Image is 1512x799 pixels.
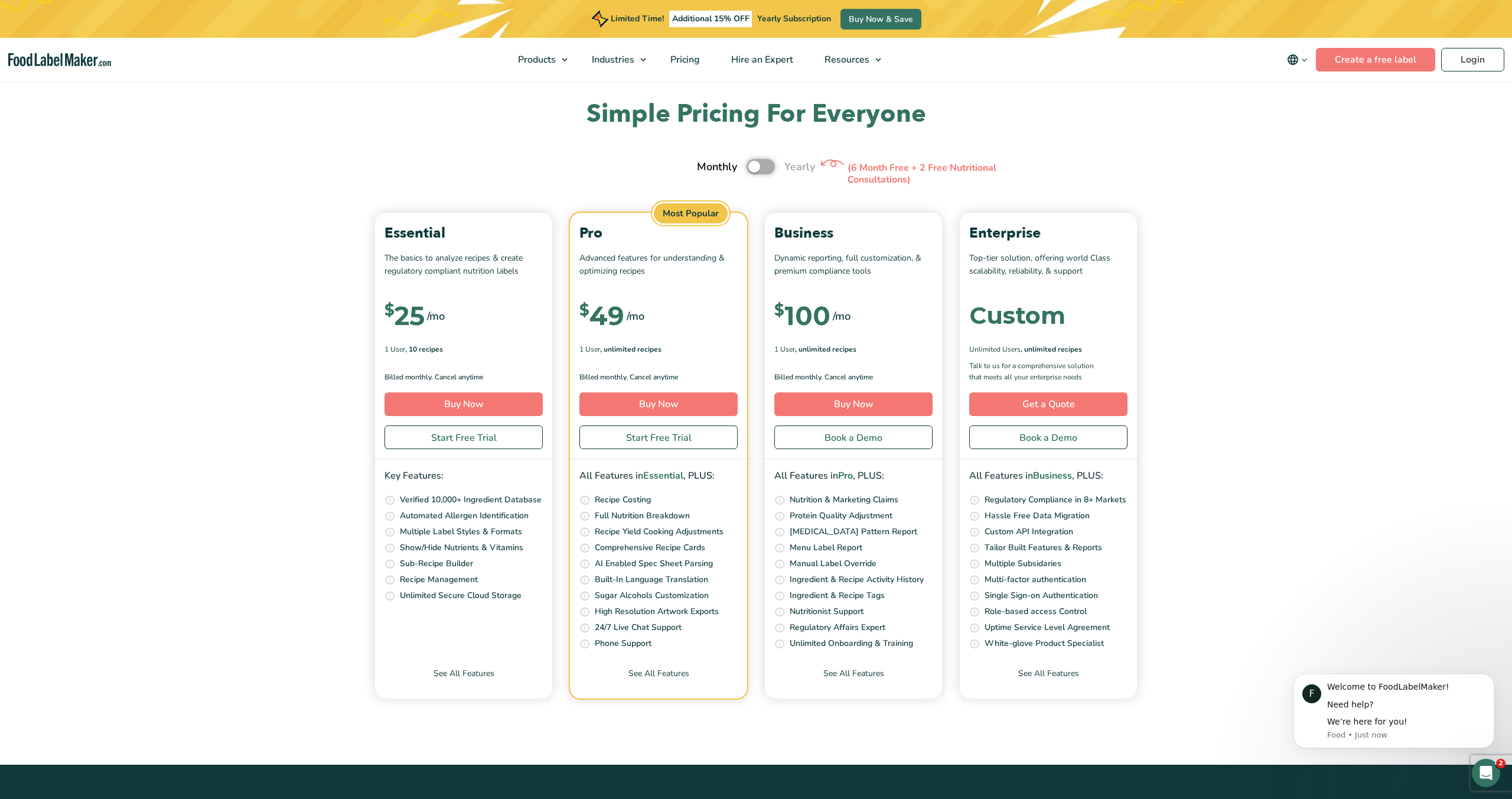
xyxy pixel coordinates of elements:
[728,53,794,66] span: Hire an Expert
[579,344,600,355] span: 1 User
[600,344,661,355] span: , Unlimited Recipes
[790,525,917,538] p: [MEDICAL_DATA] Pattern Report
[790,541,862,554] p: Menu Label Report
[969,304,1065,328] div: Custom
[757,13,831,24] span: Yearly Subscription
[774,426,933,449] a: Book a Demo
[1472,759,1500,787] iframe: Intercom live chat
[595,621,682,634] p: 24/7 Live Chat Support
[774,303,784,319] span: $
[790,605,863,618] p: Nutritionist Support
[655,38,713,82] a: Pricing
[848,162,1025,187] p: (6 Month Free + 2 Free Nutritional Consultations)
[579,372,738,383] p: Billed monthly. Cancel anytime
[774,252,933,278] p: Dynamic reporting, full customization, & premium compliance tools
[400,589,522,602] p: Unlimited Secure Cloud Storage
[579,392,738,416] a: Buy Now
[384,252,543,278] p: The basics to analyze recipes & create regulatory compliant nutrition labels
[400,525,522,538] p: Multiple Label Styles & Formats
[960,667,1137,699] a: See All Features
[588,53,636,66] span: Industries
[1033,469,1072,482] span: Business
[838,469,853,482] span: Pro
[595,509,690,522] p: Full Nutrition Breakdown
[985,557,1061,570] p: Multiple Subsidaries
[627,308,644,324] span: /mo
[969,392,1128,416] a: Get a Quote
[595,589,709,602] p: Sugar Alcohols Customization
[375,667,552,699] a: See All Features
[1441,48,1504,72] a: Login
[985,621,1110,634] p: Uptime Service Level Agreement
[774,344,795,355] span: 1 User
[400,557,473,570] p: Sub-Recipe Builder
[595,637,651,650] p: Phone Support
[969,426,1128,449] a: Book a Demo
[611,13,664,24] span: Limited Time!
[595,605,719,618] p: High Resolution Artwork Exports
[1496,759,1506,768] span: 2
[400,493,542,506] p: Verified 10,000+ Ingredient Database
[1021,344,1082,355] span: , Unlimited Recipes
[985,525,1073,538] p: Custom API Integration
[8,53,111,67] a: Food Label Maker homepage
[427,308,445,324] span: /mo
[985,589,1098,602] p: Single Sign-on Authentication
[579,222,738,245] p: Pro
[833,308,850,324] span: /mo
[579,252,738,278] p: Advanced features for understanding & optimizing recipes
[774,222,933,245] p: Business
[747,159,775,174] label: Toggle
[384,372,543,383] p: Billed monthly. Cancel anytime
[774,303,830,329] div: 100
[969,469,1128,484] p: All Features in , PLUS:
[985,605,1087,618] p: Role-based access Control
[774,392,933,416] a: Buy Now
[595,493,651,506] p: Recipe Costing
[697,159,737,175] span: Monthly
[790,573,924,586] p: Ingredient & Recipe Activity History
[595,573,708,586] p: Built-In Language Translation
[384,303,425,329] div: 25
[784,159,815,175] span: Yearly
[821,53,871,66] span: Resources
[969,344,1021,355] span: Unlimited Users
[643,469,683,482] span: Essential
[795,344,856,355] span: , Unlimited Recipes
[985,509,1090,522] p: Hassle Free Data Migration
[579,303,624,329] div: 49
[969,222,1128,245] p: Enterprise
[765,667,942,699] a: See All Features
[570,667,747,699] a: See All Features
[774,469,933,484] p: All Features in , PLUS:
[405,344,443,355] span: , 10 Recipes
[790,557,876,570] p: Manual Label Override
[790,509,892,522] p: Protein Quality Adjustment
[1316,48,1435,72] a: Create a free label
[809,38,887,82] a: Resources
[400,509,529,522] p: Automated Allergen Identification
[669,11,752,27] span: Additional 15% OFF
[1276,663,1512,755] iframe: Intercom notifications message
[595,541,705,554] p: Comprehensive Recipe Cards
[579,469,738,484] p: All Features in , PLUS:
[1279,48,1316,72] button: Change language
[840,9,921,30] a: Buy Now & Save
[579,303,589,319] span: $
[652,202,729,226] span: Most Popular
[969,252,1128,278] p: Top-tier solution, offering world Class scalability, reliability, & support
[716,38,806,82] a: Hire an Expert
[595,557,713,570] p: AI Enabled Spec Sheet Parsing
[579,426,738,449] a: Start Free Trial
[985,637,1104,650] p: White-glove Product Specialist
[514,53,557,66] span: Products
[400,573,478,586] p: Recipe Management
[384,222,543,245] p: Essential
